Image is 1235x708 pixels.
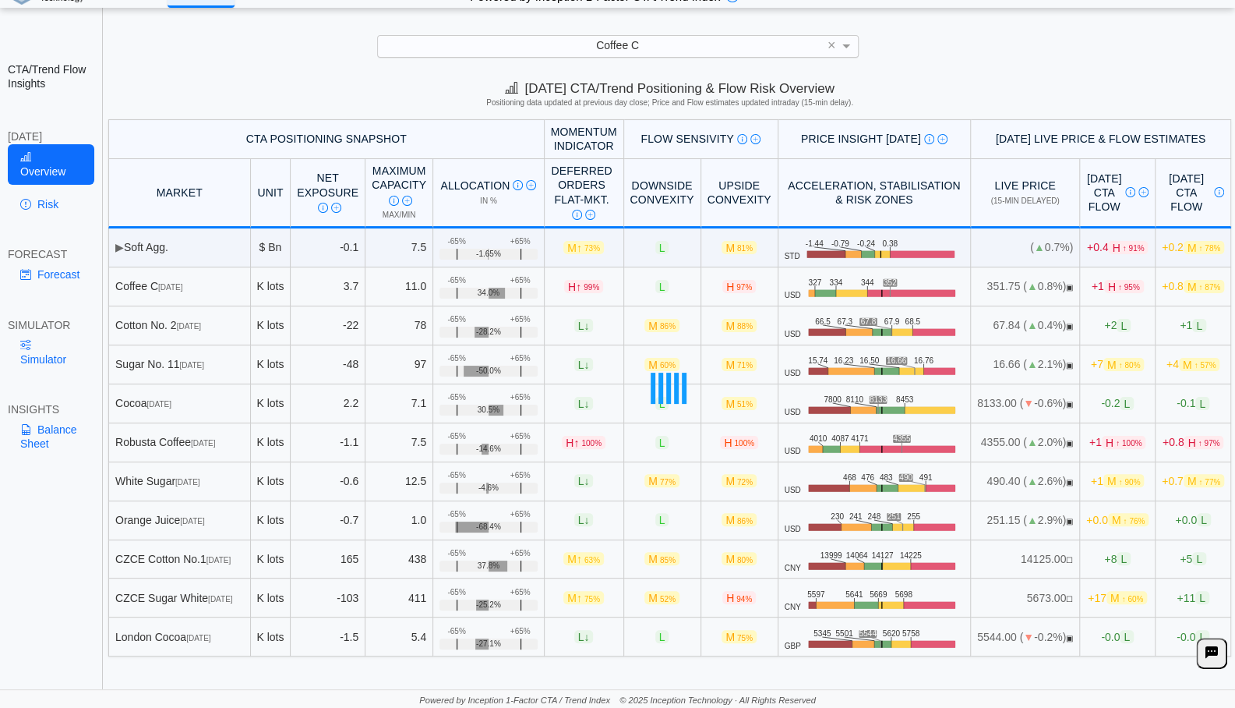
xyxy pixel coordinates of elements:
div: Price Insight [DATE] [784,132,964,146]
th: Acceleration, Stabilisation & Risk Zones [778,159,971,228]
th: Upside Convexity [701,159,778,228]
h5: Positioning data updated at previous day close; Price and Flow estimates updated intraday (15-min... [110,98,1229,108]
div: [DATE] CTA Flow [1086,172,1149,214]
img: Read More [526,180,536,190]
span: (15-min delayed) [990,196,1059,205]
img: Read More [937,134,947,144]
th: MARKET [108,159,250,228]
img: Read More [585,210,595,220]
a: Balance Sheet [8,416,94,457]
th: Live Price [971,159,1080,228]
div: Net Exposure [297,171,358,214]
span: in % [480,196,497,205]
a: Simulator [8,332,94,373]
img: Info [1214,187,1224,197]
span: Coffee C [596,39,639,51]
div: FORECAST [8,247,94,261]
div: Deferred Orders FLAT-MKT. [550,164,612,221]
th: [DATE] Live Price & Flow Estimates [971,119,1231,159]
a: Risk [8,191,94,218]
span: [DATE] CTA/Trend Positioning & Flow Risk Overview [505,81,834,96]
img: Info [389,196,399,206]
img: Info [513,180,523,190]
div: Flow Sensivity [630,132,771,146]
div: [DATE] CTA Flow [1162,172,1224,214]
img: Info [1125,187,1135,197]
th: CTA Positioning Snapshot [108,119,544,159]
a: Forecast [8,261,94,288]
div: Allocation [439,179,538,193]
th: Momentum Indicator [545,119,624,159]
img: Info [318,203,328,213]
div: Maximum Capacity [372,164,426,207]
a: Overview [8,144,94,185]
img: Info [572,210,582,220]
span: Clear value [825,36,838,57]
span: Max/Min [383,211,416,219]
img: Read More [750,134,760,144]
img: Read More [331,203,341,213]
img: Info [924,134,934,144]
div: [DATE] [8,129,94,143]
h2: CTA/Trend Flow Insights [8,62,94,90]
th: Unit [251,159,291,228]
div: SIMULATOR [8,318,94,332]
div: INSIGHTS [8,402,94,416]
th: Downside Convexity [624,159,701,228]
img: Read More [402,196,412,206]
span: × [827,38,836,52]
img: Read More [1138,187,1149,197]
img: Info [737,134,747,144]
